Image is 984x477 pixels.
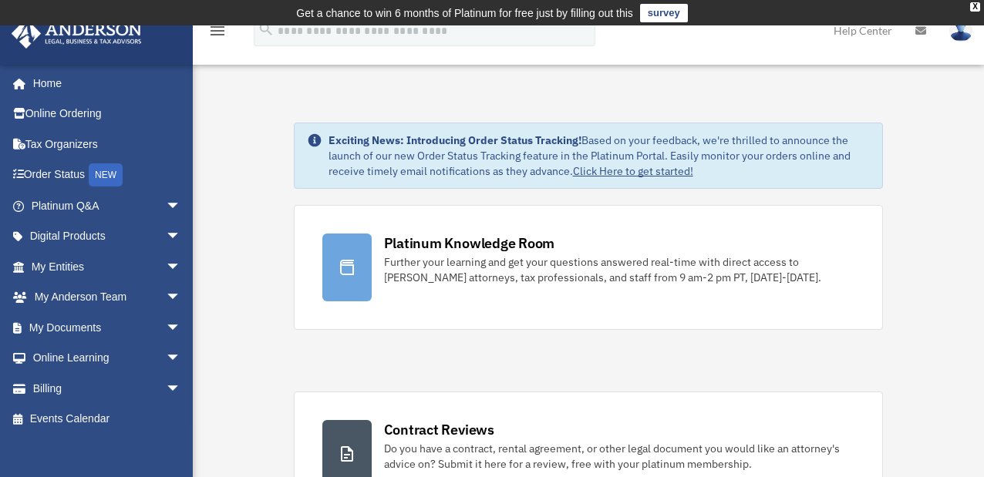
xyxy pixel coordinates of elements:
[11,221,204,252] a: Digital Productsarrow_drop_down
[11,373,204,404] a: Billingarrow_drop_down
[384,254,855,285] div: Further your learning and get your questions answered real-time with direct access to [PERSON_NAM...
[11,312,204,343] a: My Documentsarrow_drop_down
[11,404,204,435] a: Events Calendar
[949,19,972,42] img: User Pic
[11,343,204,374] a: Online Learningarrow_drop_down
[11,99,204,129] a: Online Ordering
[166,312,197,344] span: arrow_drop_down
[11,129,204,160] a: Tax Organizers
[329,133,581,147] strong: Exciting News: Introducing Order Status Tracking!
[573,164,693,178] a: Click Here to get started!
[329,133,871,179] div: Based on your feedback, we're thrilled to announce the launch of our new Order Status Tracking fe...
[208,22,227,40] i: menu
[970,2,980,12] div: close
[166,343,197,375] span: arrow_drop_down
[208,27,227,40] a: menu
[11,251,204,282] a: My Entitiesarrow_drop_down
[166,282,197,314] span: arrow_drop_down
[640,4,688,22] a: survey
[294,205,884,330] a: Platinum Knowledge Room Further your learning and get your questions answered real-time with dire...
[11,160,204,191] a: Order StatusNEW
[11,68,197,99] a: Home
[11,282,204,313] a: My Anderson Teamarrow_drop_down
[384,233,555,253] div: Platinum Knowledge Room
[11,190,204,221] a: Platinum Q&Aarrow_drop_down
[166,221,197,253] span: arrow_drop_down
[296,4,633,22] div: Get a chance to win 6 months of Platinum for free just by filling out this
[166,190,197,222] span: arrow_drop_down
[384,441,855,472] div: Do you have a contract, rental agreement, or other legal document you would like an attorney's ad...
[166,251,197,283] span: arrow_drop_down
[166,373,197,405] span: arrow_drop_down
[384,420,494,439] div: Contract Reviews
[89,163,123,186] div: NEW
[7,18,147,49] img: Anderson Advisors Platinum Portal
[258,21,275,38] i: search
